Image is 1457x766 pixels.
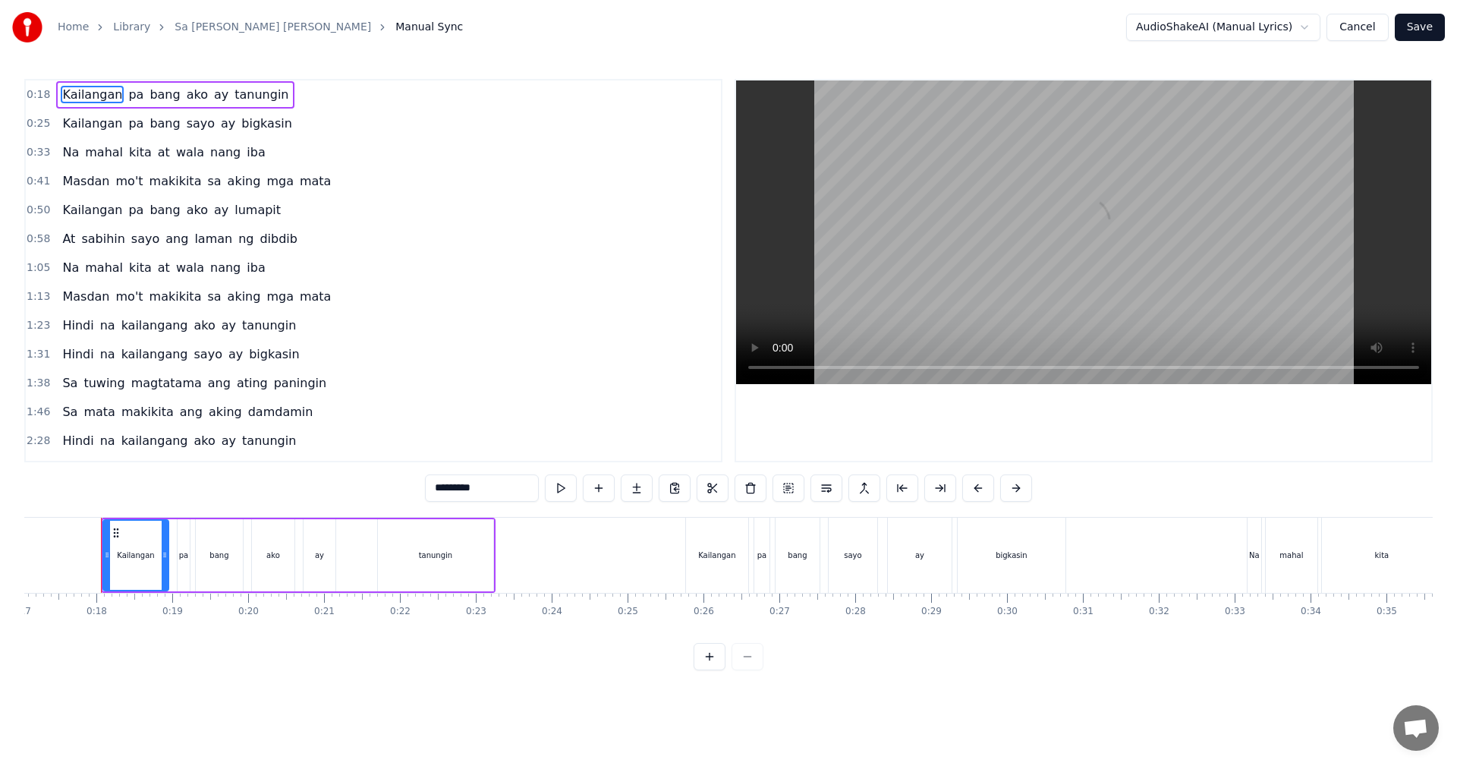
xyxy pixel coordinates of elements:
div: 0:21 [314,606,335,618]
button: Cancel [1326,14,1388,41]
span: bigkasin [240,115,293,132]
span: sayo [185,115,216,132]
div: 0:35 [1377,606,1397,618]
span: ang [206,374,232,392]
div: mahal [1279,550,1303,561]
span: na [99,432,117,449]
span: tuwing [82,374,126,392]
span: damdamin [247,403,315,421]
div: 0:29 [921,606,942,618]
span: Sa [61,403,79,421]
span: 1:46 [27,405,50,420]
span: pa [127,115,145,132]
span: aking [226,172,263,190]
div: 0:31 [1073,606,1094,618]
div: 0:33 [1225,606,1245,618]
span: kailangang [120,317,190,334]
nav: breadcrumb [58,20,463,35]
span: 1:13 [27,289,50,304]
div: 0:28 [845,606,866,618]
div: bang [209,550,228,561]
div: kita [1375,550,1389,561]
a: Library [113,20,150,35]
span: kailangang [120,432,190,449]
div: bigkasin [996,550,1027,561]
span: 1:38 [27,376,50,391]
span: sayo [193,345,224,363]
span: tanungin [233,86,290,103]
span: Kailangan [61,115,124,132]
div: 0:19 [162,606,183,618]
span: 0:25 [27,116,50,131]
div: sayo [844,550,861,561]
div: pa [179,550,188,561]
span: iba [245,259,266,276]
div: Kailangan [698,550,735,561]
span: ako [193,317,217,334]
span: Manual Sync [395,20,463,35]
div: 0:27 [769,606,790,618]
span: mga [265,288,295,305]
span: ang [178,403,204,421]
span: nang [209,259,242,276]
a: Sa [PERSON_NAME] [PERSON_NAME] [175,20,371,35]
span: ay [227,345,244,363]
span: ako [185,201,209,219]
span: ang [164,230,190,247]
div: 0:17 [11,606,31,618]
span: bang [148,201,181,219]
span: sabihin [80,230,126,247]
div: Na [1249,550,1260,561]
span: Masdan [61,288,111,305]
span: lumapit [233,201,282,219]
span: ng [237,230,255,247]
div: ako [266,550,280,561]
span: wala [175,143,206,161]
span: mo't [115,172,145,190]
span: Hindi [61,432,95,449]
span: 0:50 [27,203,50,218]
span: 1:05 [27,260,50,276]
div: tanungin [419,550,453,561]
span: At [61,230,77,247]
div: ay [315,550,324,561]
span: ay [212,201,230,219]
span: mata [298,172,332,190]
div: 0:32 [1149,606,1169,618]
div: 0:34 [1301,606,1321,618]
span: makikita [120,403,175,421]
span: ako [193,432,217,449]
span: mahal [83,143,124,161]
span: ay [220,317,238,334]
span: na [99,317,117,334]
span: 0:58 [27,232,50,247]
span: Kailangan [61,201,124,219]
span: aking [226,288,263,305]
div: Kailangan [117,550,154,561]
span: ay [220,432,238,449]
span: wala [175,259,206,276]
span: dibdib [258,230,299,247]
div: 0:30 [997,606,1018,618]
div: 0:23 [466,606,486,618]
span: 2:28 [27,433,50,449]
span: 1:31 [27,347,50,362]
div: ay [915,550,924,561]
span: nang [209,143,242,161]
span: 0:41 [27,174,50,189]
span: ating [235,374,269,392]
button: Save [1395,14,1445,41]
span: mo't [115,288,145,305]
span: iba [245,143,266,161]
span: 0:18 [27,87,50,102]
img: youka [12,12,42,43]
span: ay [212,86,230,103]
span: aking [207,403,244,421]
span: mahal [83,259,124,276]
span: paningin [272,374,328,392]
span: ako [185,86,209,103]
span: pa [127,86,145,103]
span: kailangang [120,345,190,363]
div: 0:24 [542,606,562,618]
div: bang [788,550,807,561]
